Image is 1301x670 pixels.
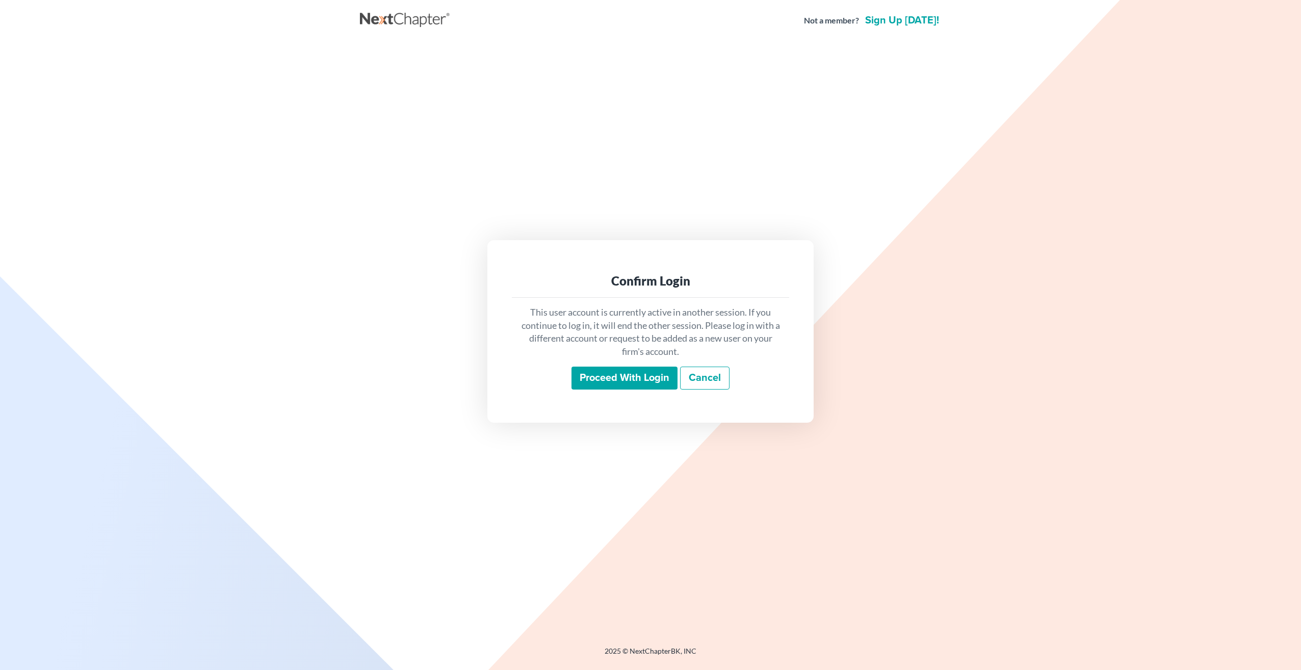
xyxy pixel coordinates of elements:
input: Proceed with login [571,367,678,390]
div: 2025 © NextChapterBK, INC [360,646,941,664]
a: Sign up [DATE]! [863,15,941,25]
div: Confirm Login [520,273,781,289]
strong: Not a member? [804,15,859,27]
a: Cancel [680,367,730,390]
p: This user account is currently active in another session. If you continue to log in, it will end ... [520,306,781,358]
